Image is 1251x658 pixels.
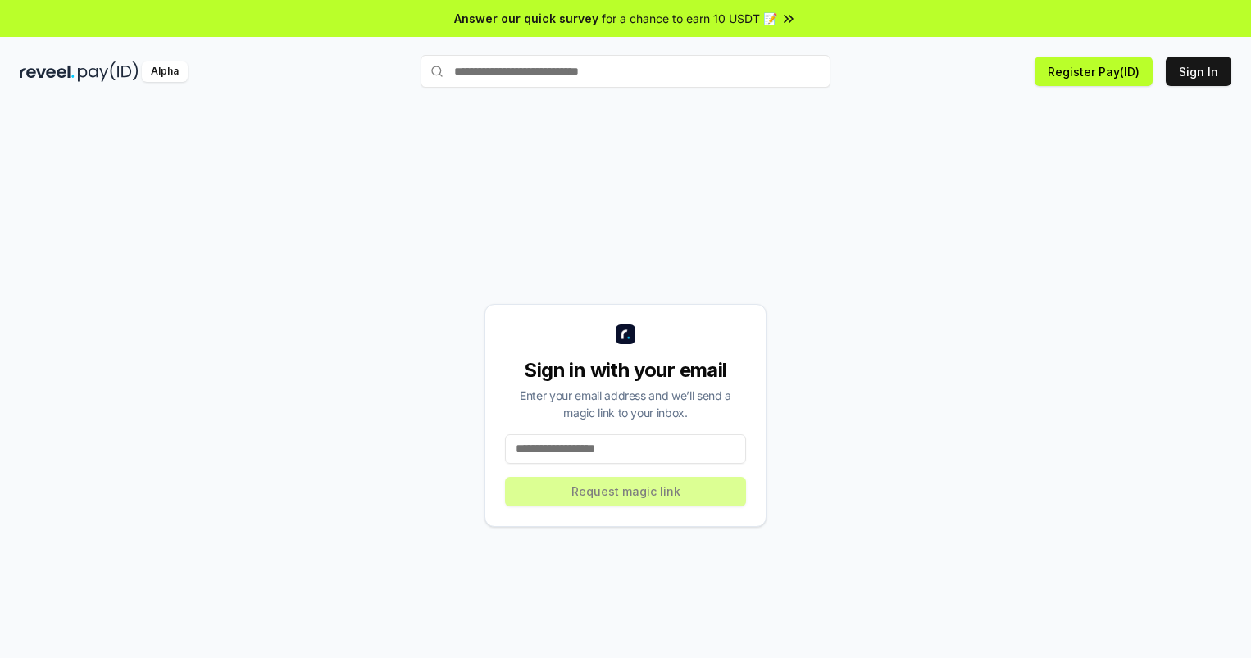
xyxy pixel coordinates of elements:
img: logo_small [616,324,635,344]
span: Answer our quick survey [454,10,598,27]
img: pay_id [78,61,139,82]
img: reveel_dark [20,61,75,82]
div: Sign in with your email [505,357,746,383]
button: Sign In [1166,57,1231,86]
button: Register Pay(ID) [1035,57,1153,86]
span: for a chance to earn 10 USDT 📝 [602,10,777,27]
div: Alpha [142,61,188,82]
div: Enter your email address and we’ll send a magic link to your inbox. [505,387,746,421]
